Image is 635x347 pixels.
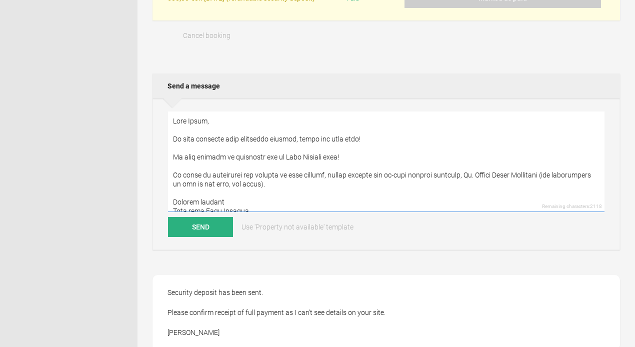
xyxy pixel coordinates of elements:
[168,217,233,237] button: Send
[183,31,230,39] span: Cancel booking
[152,25,260,45] button: Cancel booking
[234,217,360,237] a: Use 'Property not available' template
[152,73,620,98] h2: Send a message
